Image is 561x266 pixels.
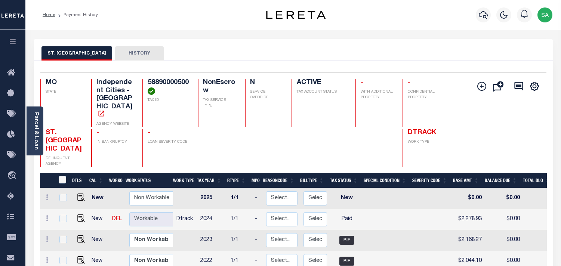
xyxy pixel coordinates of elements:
h4: Independent Cities - [GEOGRAPHIC_DATA] [96,79,133,119]
span: - [361,79,363,86]
h4: 58890000500 [148,79,189,95]
th: ReasonCode: activate to sort column ascending [260,173,297,188]
td: $2,168.27 [453,230,485,251]
p: LOAN SEVERITY CODE [148,139,189,145]
th: RType: activate to sort column ascending [224,173,249,188]
p: IN BANKRUPTCY [96,139,133,145]
td: $0.00 [485,230,523,251]
h4: MO [46,79,83,87]
a: Parcel & Loan [33,112,38,150]
td: New [330,188,364,209]
p: TAX SERVICE TYPE [203,98,236,109]
th: Total DLQ: activate to sort column ascending [520,173,553,188]
button: ST. [GEOGRAPHIC_DATA] [41,46,112,61]
button: HISTORY [115,46,164,61]
th: WorkQ [106,173,123,188]
img: svg+xml;base64,PHN2ZyB4bWxucz0iaHR0cDovL3d3dy53My5vcmcvMjAwMC9zdmciIHBvaW50ZXItZXZlbnRzPSJub25lIi... [537,7,552,22]
p: WITH ADDITIONAL PROPERTY [361,89,394,100]
img: logo-dark.svg [266,11,326,19]
span: ST. [GEOGRAPHIC_DATA] [46,129,82,152]
i: travel_explore [7,171,19,181]
span: DTRACK [408,129,436,136]
th: BillType: activate to sort column ascending [297,173,327,188]
td: 1/1 [228,188,252,209]
td: 1/1 [228,209,252,230]
p: STATE [46,89,83,95]
th: CAL: activate to sort column ascending [86,173,106,188]
th: Work Type [170,173,194,188]
h4: ACTIVE [297,79,346,87]
td: - [252,209,263,230]
th: MPO [249,173,260,188]
li: Payment History [55,12,98,18]
th: &nbsp; [54,173,70,188]
td: New [89,209,109,230]
td: Dtrack [173,209,197,230]
th: Tax Status: activate to sort column ascending [327,173,361,188]
p: AGENCY WEBSITE [96,121,133,127]
td: 2023 [197,230,228,251]
th: Severity Code: activate to sort column ascending [409,173,450,188]
p: SERVICE OVERRIDE [250,89,283,100]
td: $2,278.93 [453,209,485,230]
th: Work Status [123,173,173,188]
span: - [408,79,410,86]
th: Balance Due: activate to sort column ascending [482,173,520,188]
th: DTLS [69,173,86,188]
td: $0.00 [485,209,523,230]
th: &nbsp;&nbsp;&nbsp;&nbsp;&nbsp;&nbsp;&nbsp;&nbsp;&nbsp;&nbsp; [40,173,54,188]
td: - [252,230,263,251]
td: $0.00 [453,188,485,209]
a: DEL [112,216,122,222]
td: New [89,230,109,251]
td: Paid [330,209,364,230]
a: Home [43,13,55,17]
th: Base Amt: activate to sort column ascending [450,173,482,188]
td: - [252,188,263,209]
th: Special Condition: activate to sort column ascending [361,173,409,188]
span: PIF [339,236,354,245]
td: 1/1 [228,230,252,251]
p: TAX ID [148,98,189,103]
span: - [96,129,99,136]
p: DELINQUENT AGENCY [46,156,83,167]
p: WORK TYPE [408,139,445,145]
span: - [148,129,150,136]
td: 2025 [197,188,228,209]
p: TAX ACCOUNT STATUS [297,89,346,95]
th: Tax Year: activate to sort column ascending [194,173,224,188]
p: CONFIDENTIAL PROPERTY [408,89,445,100]
td: $0.00 [485,188,523,209]
h4: NonEscrow [203,79,236,95]
td: 2024 [197,209,228,230]
h4: N [250,79,283,87]
td: New [89,188,109,209]
span: PIF [339,257,354,266]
